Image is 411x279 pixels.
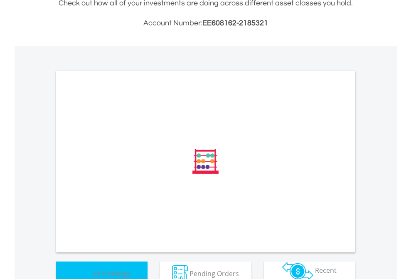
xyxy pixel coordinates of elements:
[93,269,130,278] span: All Holdings
[202,19,268,27] span: EE608162-2185321
[56,17,355,29] h3: Account Number:
[190,269,239,278] span: Pending Orders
